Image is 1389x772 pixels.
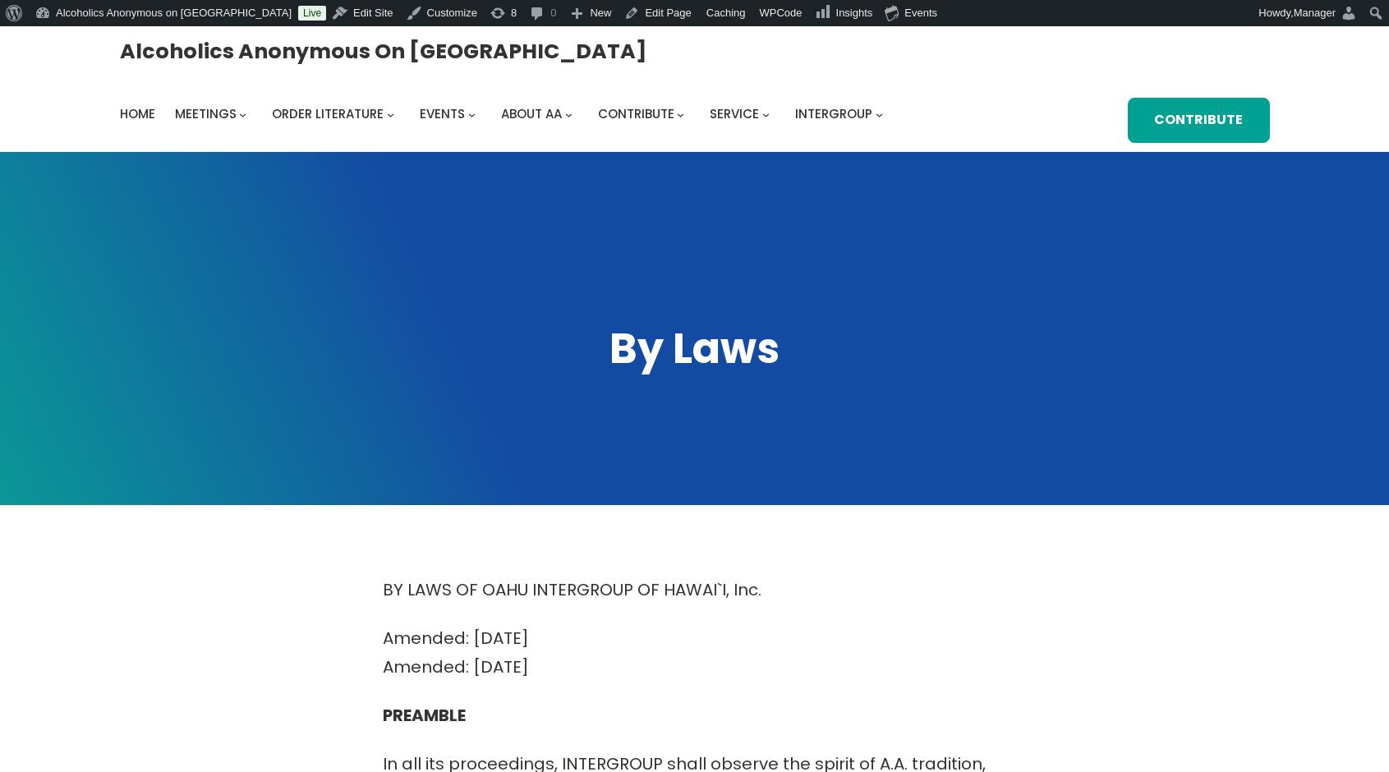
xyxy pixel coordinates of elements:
[795,103,872,126] a: Intergroup
[710,103,759,126] a: Service
[677,111,684,118] button: Contribute submenu
[383,704,466,727] strong: PREAMBLE
[710,105,759,122] span: Service
[383,576,1007,604] p: BY LAWS OF OAHU INTERGROUP OF HAWAI`I, Inc.
[1294,7,1336,19] span: Manager
[501,103,562,126] a: About AA
[120,103,155,126] a: Home
[387,111,394,118] button: Order Literature submenu
[120,105,155,122] span: Home
[383,624,1007,682] p: Amended: [DATE] Amended: [DATE]
[598,105,674,122] span: Contribute
[876,111,883,118] button: Intergroup submenu
[120,32,646,70] a: Alcoholics Anonymous on [GEOGRAPHIC_DATA]
[762,111,770,118] button: Service submenu
[795,105,872,122] span: Intergroup
[1128,98,1270,143] a: Contribute
[420,103,465,126] a: Events
[175,103,237,126] a: Meetings
[501,105,562,122] span: About AA
[598,103,674,126] a: Contribute
[565,111,573,118] button: About AA submenu
[298,6,326,21] a: Live
[468,111,476,118] button: Events submenu
[272,105,384,122] span: Order Literature
[420,105,465,122] span: Events
[120,103,889,126] nav: Intergroup
[175,105,237,122] span: Meetings
[120,320,1270,377] h1: By Laws
[239,111,246,118] button: Meetings submenu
